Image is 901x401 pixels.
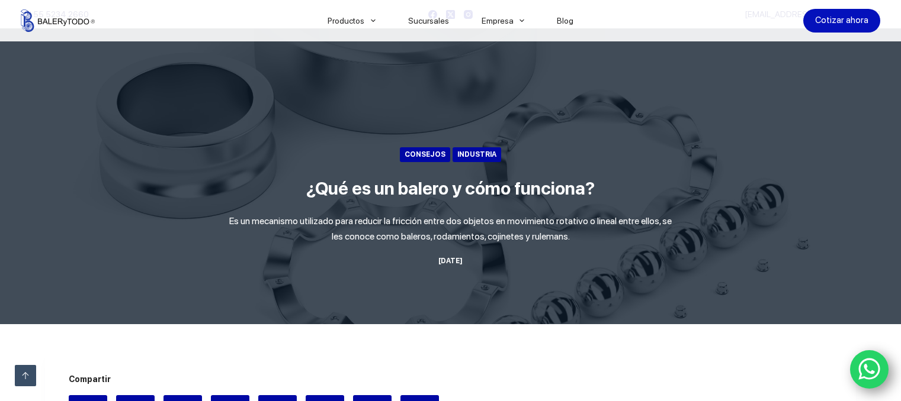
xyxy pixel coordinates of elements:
p: Es un mecanismo utilizado para reducir la fricción entre dos objetos en movimiento rotativo o lin... [229,214,673,245]
a: Cotizar ahora [803,9,880,33]
a: Ir arriba [15,365,36,386]
h1: ¿Qué es un balero y cómo funciona? [229,175,673,202]
a: Consejos [400,147,450,162]
a: Industria [453,147,501,162]
time: [DATE] [438,257,463,265]
img: Balerytodo [21,9,95,32]
a: WhatsApp [850,350,889,389]
span: Compartir [69,373,832,386]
